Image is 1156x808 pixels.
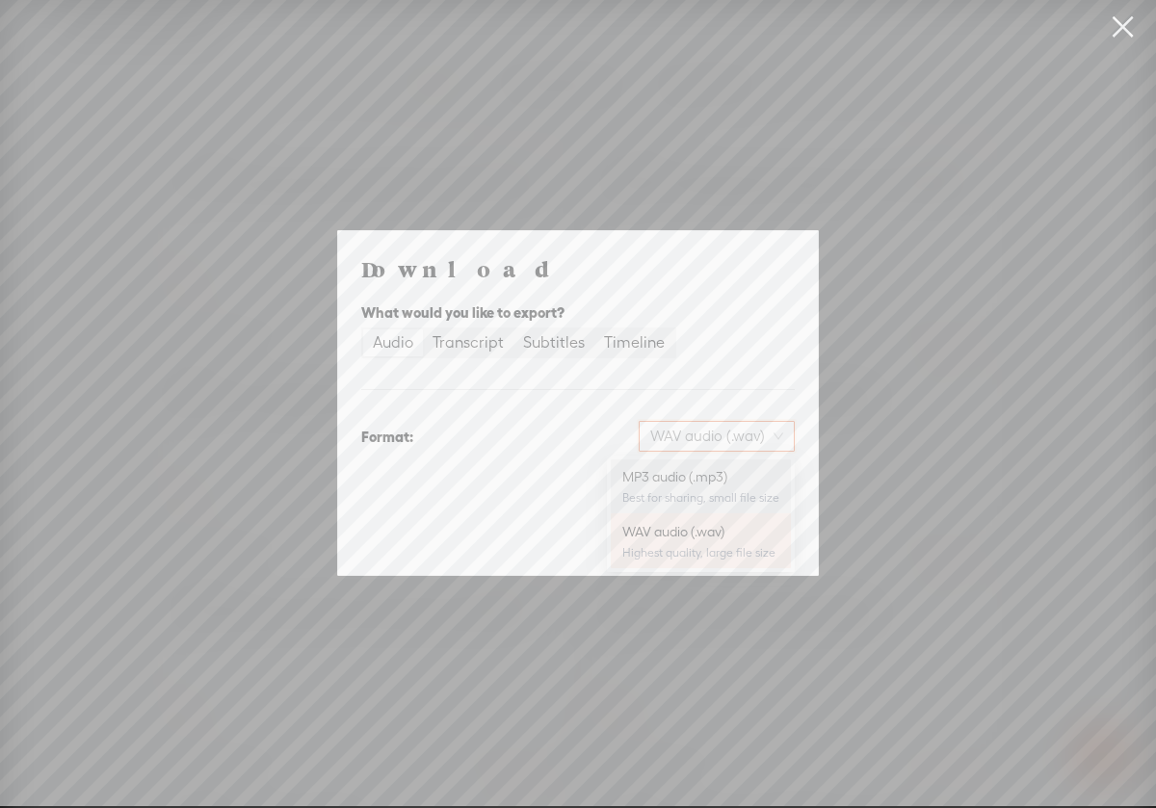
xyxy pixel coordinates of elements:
[523,329,585,356] div: Subtitles
[433,329,504,356] div: Transcript
[650,422,783,451] span: WAV audio (.wav)
[622,490,779,506] div: Best for sharing, small file size
[361,301,795,325] div: What would you like to export?
[373,329,413,356] div: Audio
[622,467,779,486] div: MP3 audio (.mp3)
[361,254,795,283] h4: Download
[361,327,676,358] div: segmented control
[361,426,413,449] div: Format:
[622,545,779,560] div: Highest quality, large file size
[604,329,665,356] div: Timeline
[622,522,779,541] div: WAV audio (.wav)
